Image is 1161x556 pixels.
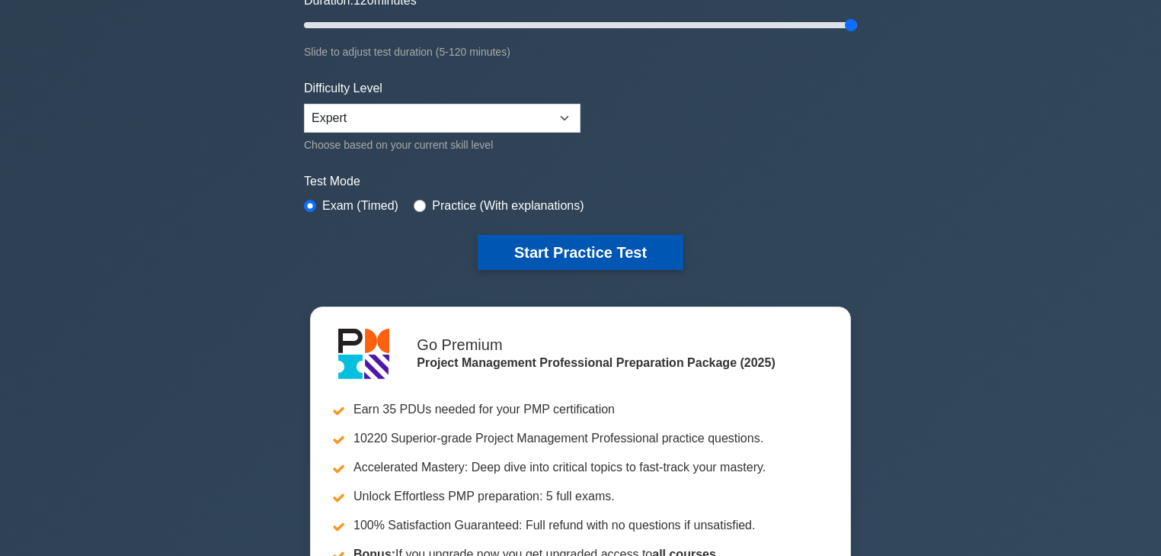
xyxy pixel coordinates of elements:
div: Slide to adjust test duration (5-120 minutes) [304,43,857,61]
label: Exam (Timed) [322,197,398,215]
div: Choose based on your current skill level [304,136,580,154]
label: Practice (With explanations) [432,197,584,215]
button: Start Practice Test [478,235,683,270]
label: Test Mode [304,172,857,191]
label: Difficulty Level [304,79,382,98]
